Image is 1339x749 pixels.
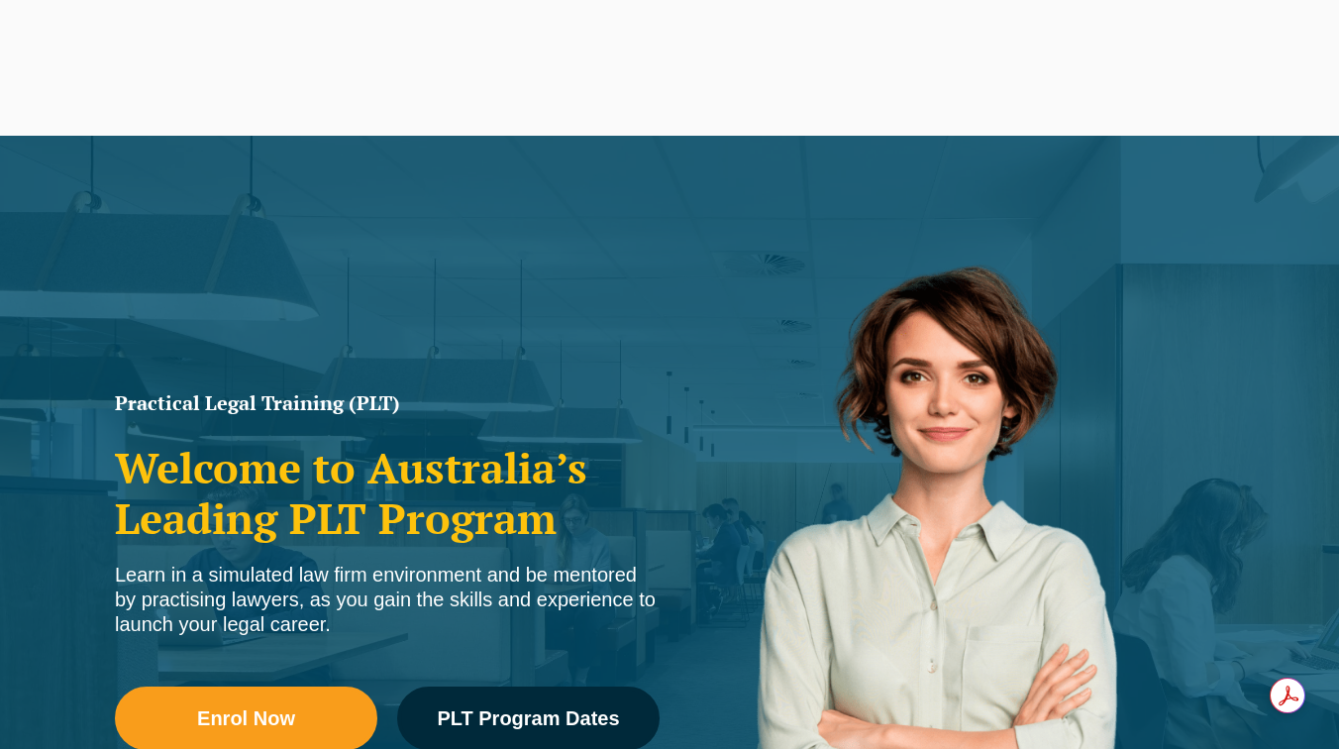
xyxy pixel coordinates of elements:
div: Learn in a simulated law firm environment and be mentored by practising lawyers, as you gain the ... [115,563,660,637]
h2: Welcome to Australia’s Leading PLT Program [115,443,660,543]
span: Enrol Now [197,708,295,728]
span: PLT Program Dates [437,708,619,728]
h1: Practical Legal Training (PLT) [115,393,660,413]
